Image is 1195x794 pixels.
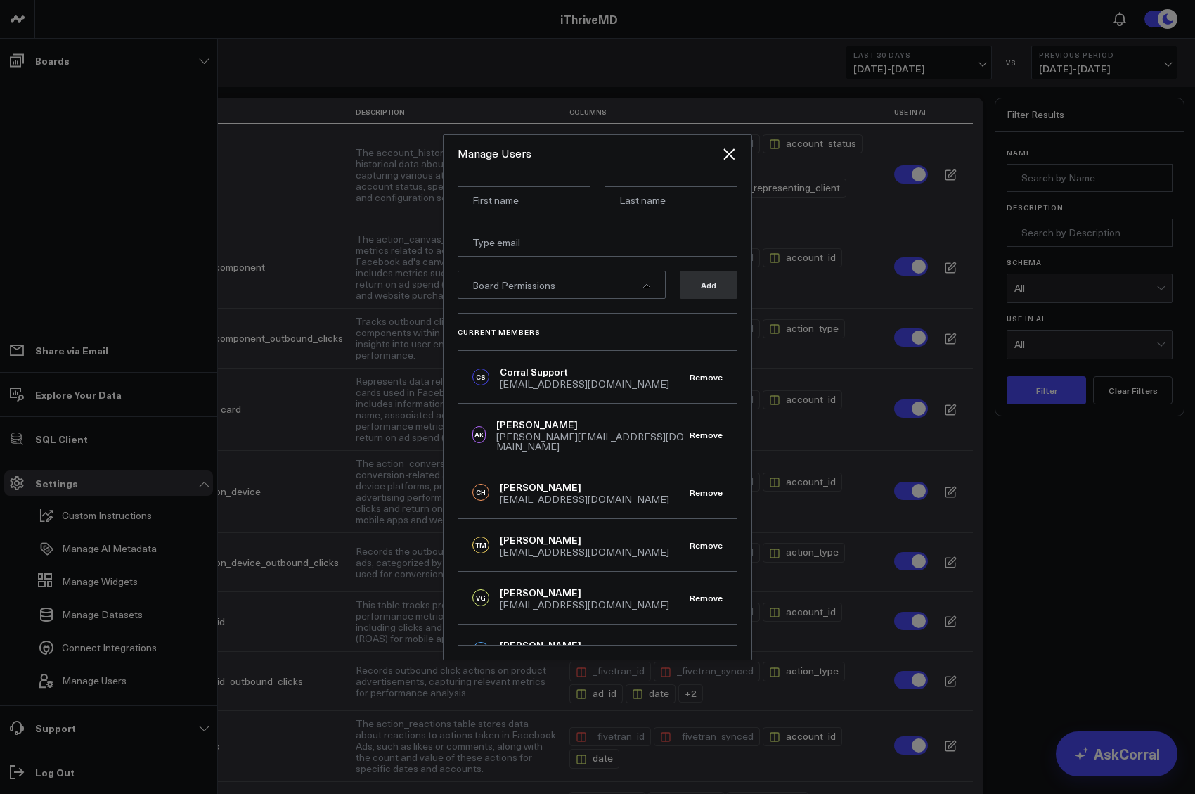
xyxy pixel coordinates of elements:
h3: Current Members [458,328,737,336]
div: [PERSON_NAME] [496,418,690,432]
div: CH [472,484,489,501]
button: Remove [690,430,723,440]
div: CS [472,369,489,385]
div: AK [472,426,486,443]
div: [PERSON_NAME][EMAIL_ADDRESS][DOMAIN_NAME] [496,432,690,452]
div: Manage Users [458,146,721,161]
button: Remove [690,540,723,550]
div: [PERSON_NAME] [500,586,669,600]
div: [EMAIL_ADDRESS][DOMAIN_NAME] [500,547,669,557]
button: Add [680,271,737,299]
div: TM [472,537,489,553]
div: [PERSON_NAME] [500,533,669,547]
div: VG [472,589,489,606]
div: AM [472,642,489,659]
span: Board Permissions [472,278,555,292]
div: [EMAIL_ADDRESS][DOMAIN_NAME] [500,494,669,504]
button: Remove [690,372,723,382]
button: Remove [690,487,723,497]
div: [PERSON_NAME] [500,480,669,494]
button: Close [721,146,737,162]
div: [PERSON_NAME] [500,639,669,653]
button: Remove [690,593,723,603]
div: [EMAIL_ADDRESS][DOMAIN_NAME] [500,379,669,389]
div: Corral Support [500,365,669,379]
input: Type email [458,229,737,257]
input: Last name [605,186,737,214]
input: First name [458,186,590,214]
div: [EMAIL_ADDRESS][DOMAIN_NAME] [500,600,669,610]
